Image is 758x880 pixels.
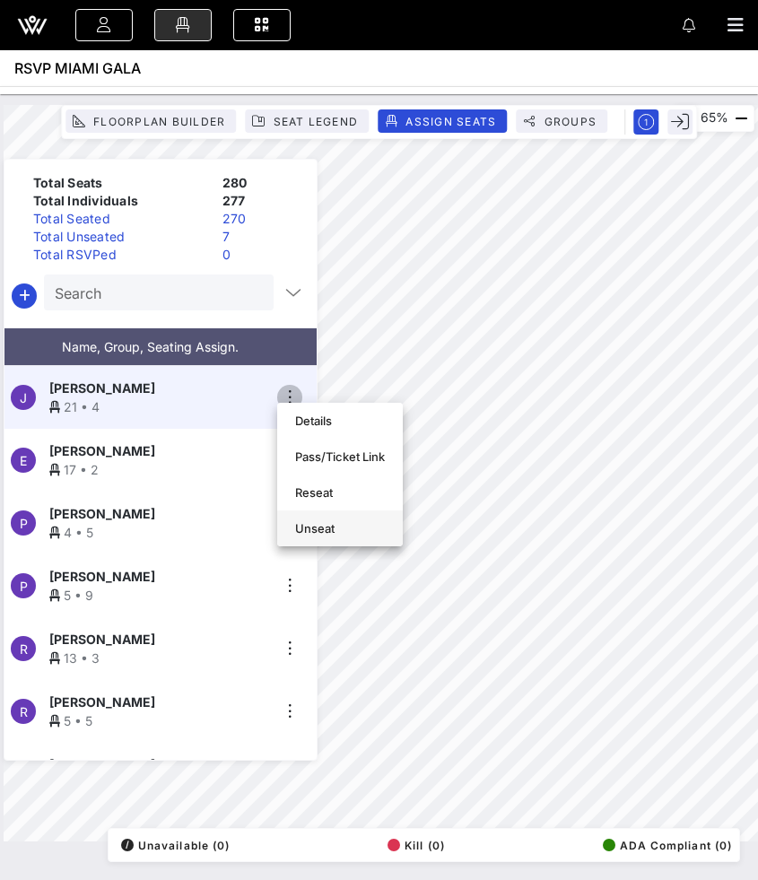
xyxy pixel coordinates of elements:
div: 17 • 2 [49,460,270,479]
span: [PERSON_NAME] [49,630,155,649]
span: Assign Seats [405,115,496,128]
span: Groups [543,115,597,128]
span: R [20,704,28,719]
button: ADA Compliant (0) [597,832,732,858]
div: Details [295,414,385,428]
span: ADA Compliant (0) [603,839,732,852]
div: 280 [215,174,309,192]
span: [PERSON_NAME] [49,379,155,397]
span: Unavailable (0) [121,839,230,852]
div: 65% [675,105,754,132]
div: 270 [215,210,309,228]
div: / [121,839,134,851]
div: 4 • 5 [49,523,270,542]
div: 7 [215,228,309,246]
div: Pass/Ticket Link [295,449,385,464]
div: 277 [215,192,309,210]
div: Total Seated [26,210,215,228]
button: Kill (0) [382,832,445,858]
button: Seat Legend [245,109,369,133]
div: Reseat [295,485,385,500]
span: P [20,516,28,531]
div: 5 • 5 [49,711,270,730]
span: Name, Group, Seating Assign. [62,339,239,354]
span: [PERSON_NAME] [49,567,155,586]
span: Kill (0) [388,839,445,852]
div: Total Unseated [26,228,215,246]
button: Assign Seats [378,109,507,133]
div: 5 • 9 [49,586,270,605]
span: Seat Legend [272,115,358,128]
span: [PERSON_NAME] [49,504,155,523]
div: 13 • 3 [49,649,270,667]
span: [PERSON_NAME] [49,441,155,460]
span: P [20,579,28,594]
div: Unseat [295,521,385,536]
div: Total Individuals [26,192,215,210]
button: /Unavailable (0) [116,832,230,858]
div: 21 • 4 [49,397,270,416]
span: R [20,641,28,657]
span: [PERSON_NAME] [49,755,155,774]
span: RSVP MIAMI GALA [14,57,141,79]
div: Total Seats [26,174,215,192]
div: Total RSVPed [26,246,215,264]
span: E [20,453,27,468]
div: 0 [215,246,309,264]
span: J [20,390,27,405]
span: Floorplan Builder [92,115,225,128]
span: [PERSON_NAME] [49,693,155,711]
button: Groups [516,109,607,133]
button: Floorplan Builder [65,109,236,133]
